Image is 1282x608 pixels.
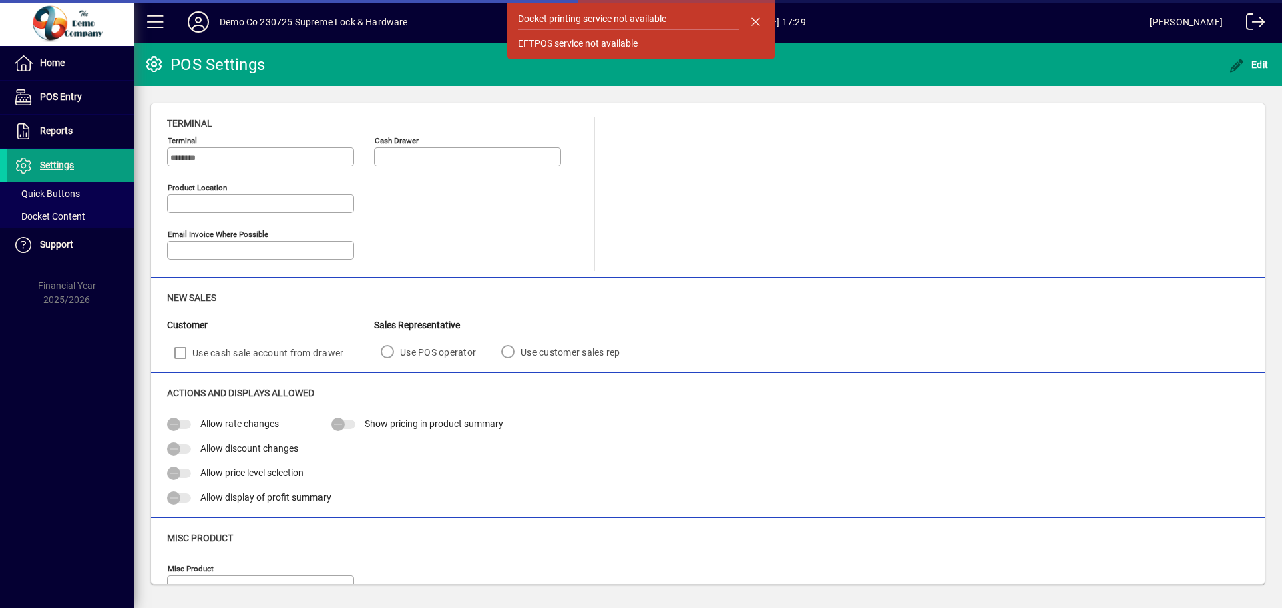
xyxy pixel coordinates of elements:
[177,10,220,34] button: Profile
[1236,3,1265,46] a: Logout
[200,443,298,454] span: Allow discount changes
[168,136,197,145] mat-label: Terminal
[40,125,73,136] span: Reports
[167,292,216,303] span: New Sales
[40,160,74,170] span: Settings
[168,230,268,239] mat-label: Email Invoice where possible
[375,136,419,145] mat-label: Cash Drawer
[365,418,503,429] span: Show pricing in product summary
[167,118,212,129] span: Terminal
[1229,59,1269,70] span: Edit
[408,11,1150,33] span: [DATE] 17:29
[7,81,134,114] a: POS Entry
[144,54,265,75] div: POS Settings
[13,211,85,222] span: Docket Content
[168,183,227,192] mat-label: Product location
[7,115,134,148] a: Reports
[40,239,73,250] span: Support
[40,91,82,102] span: POS Entry
[200,418,279,429] span: Allow rate changes
[7,228,134,262] a: Support
[167,533,233,543] span: Misc Product
[7,47,134,80] a: Home
[7,205,134,228] a: Docket Content
[200,492,331,503] span: Allow display of profit summary
[1225,53,1272,77] button: Edit
[40,57,65,68] span: Home
[374,318,639,332] div: Sales Representative
[167,318,374,332] div: Customer
[13,188,80,199] span: Quick Buttons
[168,564,214,573] mat-label: Misc Product
[518,37,638,51] div: EFTPOS service not available
[200,467,304,478] span: Allow price level selection
[167,388,314,398] span: Actions and Displays Allowed
[220,11,408,33] div: Demo Co 230725 Supreme Lock & Hardware
[7,182,134,205] a: Quick Buttons
[1150,11,1223,33] div: [PERSON_NAME]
